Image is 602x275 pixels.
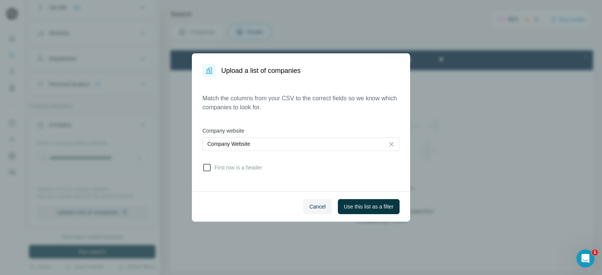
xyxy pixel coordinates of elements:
p: Match the columns from your CSV to the correct fields so we know which companies to look for. [202,94,400,112]
h1: Upload a list of companies [221,65,301,76]
span: 1 [592,249,598,255]
span: Use this list as a filter [344,203,394,210]
div: Close Step [412,3,419,11]
iframe: Intercom live chat [576,249,594,267]
label: Company website [202,127,400,134]
span: First row is a header [211,164,262,171]
p: Company Website [207,140,250,148]
button: Use this list as a filter [338,199,400,214]
div: Watch our October Product update [159,2,262,18]
button: Cancel [303,199,332,214]
span: Cancel [309,203,326,210]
